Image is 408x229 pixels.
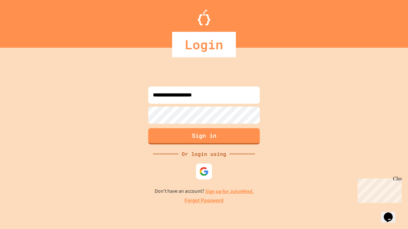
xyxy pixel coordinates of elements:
iframe: chat widget [355,176,402,203]
a: Sign up for JuiceMind. [205,188,254,195]
div: Or login using [178,150,229,158]
img: Logo.svg [198,10,210,25]
iframe: chat widget [381,204,402,223]
div: Chat with us now!Close [3,3,44,40]
p: Don't have an account? [155,187,254,195]
div: Login [172,32,236,57]
img: google-icon.svg [199,167,209,176]
button: Sign in [148,128,260,144]
a: Forgot Password [185,197,223,205]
